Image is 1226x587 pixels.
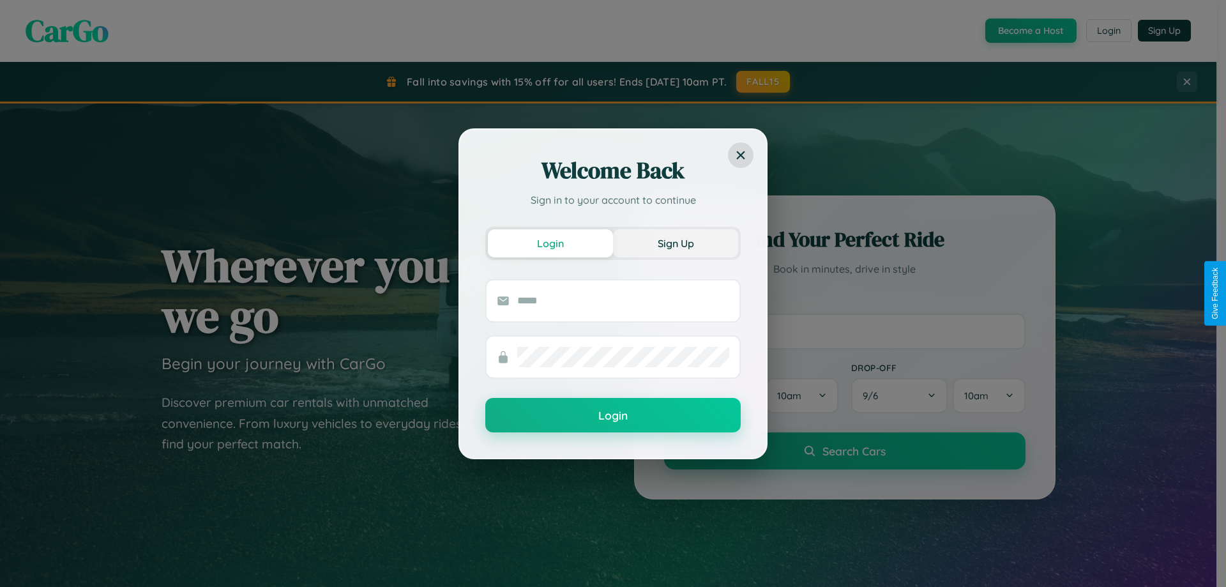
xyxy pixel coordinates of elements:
[485,192,741,208] p: Sign in to your account to continue
[485,398,741,432] button: Login
[1211,268,1220,319] div: Give Feedback
[488,229,613,257] button: Login
[485,155,741,186] h2: Welcome Back
[613,229,738,257] button: Sign Up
